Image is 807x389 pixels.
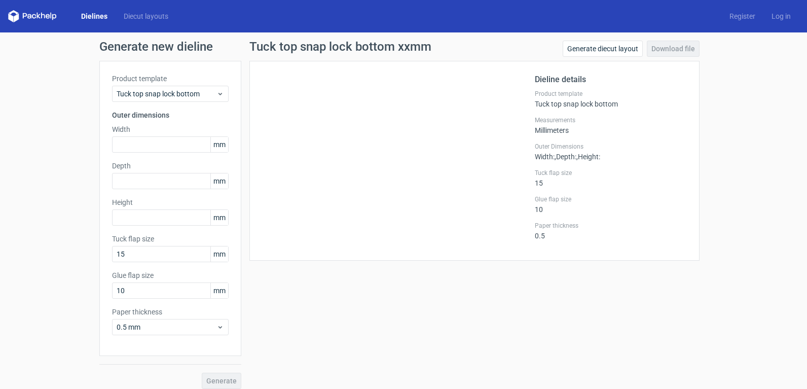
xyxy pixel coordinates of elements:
div: 15 [535,169,687,187]
span: , Height : [576,153,600,161]
label: Product template [535,90,687,98]
label: Width [112,124,229,134]
label: Depth [112,161,229,171]
label: Paper thickness [535,222,687,230]
span: 0.5 mm [117,322,216,332]
h1: Tuck top snap lock bottom xxmm [249,41,431,53]
h1: Generate new dieline [99,41,708,53]
a: Diecut layouts [116,11,176,21]
a: Generate diecut layout [563,41,643,57]
span: mm [210,246,228,262]
label: Measurements [535,116,687,124]
a: Dielines [73,11,116,21]
h2: Dieline details [535,74,687,86]
span: Tuck top snap lock bottom [117,89,216,99]
span: mm [210,137,228,152]
label: Paper thickness [112,307,229,317]
h3: Outer dimensions [112,110,229,120]
a: Log in [763,11,799,21]
label: Outer Dimensions [535,143,687,151]
label: Product template [112,74,229,84]
span: , Depth : [555,153,576,161]
div: Millimeters [535,116,687,134]
div: 0.5 [535,222,687,240]
label: Glue flap size [535,195,687,203]
span: mm [210,173,228,189]
div: Tuck top snap lock bottom [535,90,687,108]
div: 10 [535,195,687,214]
span: mm [210,210,228,225]
label: Glue flap size [112,270,229,280]
span: Width : [535,153,555,161]
label: Tuck flap size [535,169,687,177]
a: Register [721,11,763,21]
span: mm [210,283,228,298]
label: Height [112,197,229,207]
label: Tuck flap size [112,234,229,244]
